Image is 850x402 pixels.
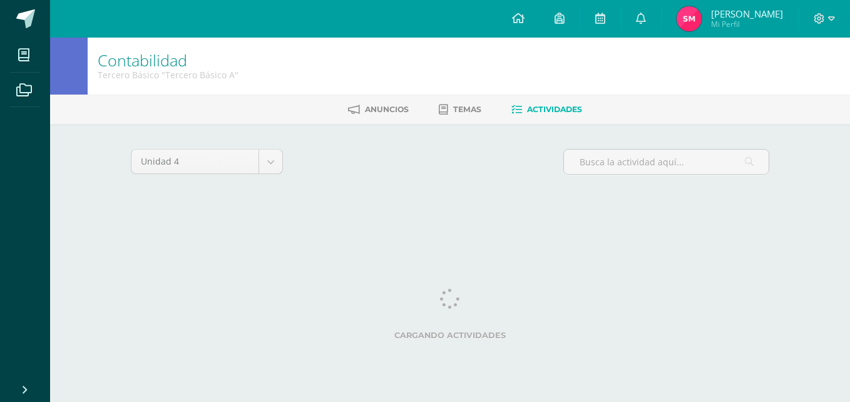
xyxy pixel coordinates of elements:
span: [PERSON_NAME] [711,8,783,20]
span: Anuncios [365,105,409,114]
div: Tercero Básico 'Tercero Básico A' [98,69,238,81]
img: 07e34a97935cb444207a82b8f49d728a.png [677,6,702,31]
input: Busca la actividad aquí... [564,150,769,174]
a: Unidad 4 [131,150,282,173]
a: Contabilidad [98,49,187,71]
h1: Contabilidad [98,51,238,69]
span: Actividades [527,105,582,114]
label: Cargando actividades [131,331,769,340]
span: Mi Perfil [711,19,783,29]
a: Anuncios [348,100,409,120]
span: Temas [453,105,481,114]
a: Actividades [511,100,582,120]
span: Unidad 4 [141,150,249,173]
a: Temas [439,100,481,120]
